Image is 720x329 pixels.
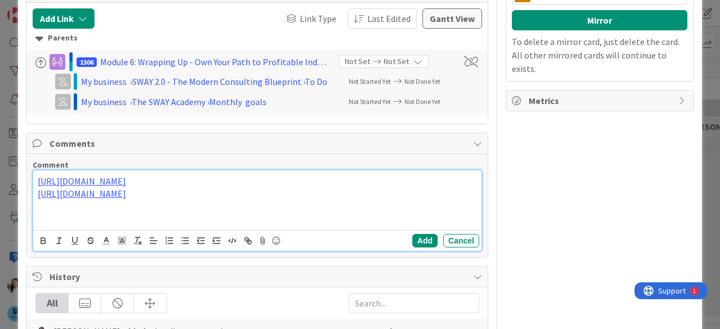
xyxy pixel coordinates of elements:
[49,270,467,283] span: History
[443,234,479,247] button: Cancel
[367,12,411,25] span: Last Edited
[512,35,687,75] p: To delete a mirror card, just delete the card. All other mirrored cards will continue to exists.
[49,137,467,150] span: Comments
[529,94,673,107] span: Metrics
[349,293,479,313] input: Search...
[33,8,94,29] button: Add Link
[412,234,438,247] button: Add
[512,10,687,30] button: Mirror
[76,57,97,67] span: 1306
[81,95,341,109] div: My business › The SWAY Academy › Monthly goals
[35,32,479,44] div: Parents
[36,294,69,313] div: All
[349,77,391,85] span: Not Started Yet
[100,55,330,69] div: Module 6: Wrapping Up - Own Your Path to Profitable Independence [PARENT]
[300,12,336,25] span: Link Type
[24,2,51,15] span: Support
[345,56,370,67] span: Not Set
[422,8,482,29] button: Gantt View
[404,97,440,106] span: Not Done Yet
[404,77,440,85] span: Not Done Yet
[349,97,391,106] span: Not Started Yet
[38,188,126,199] a: [URL][DOMAIN_NAME]
[384,56,409,67] span: Not Set
[58,4,61,13] div: 1
[81,75,341,88] div: My business › SWAY 2.0 - The Modern Consulting Blueprint › To Do
[33,160,69,170] span: Comment
[38,175,126,187] a: [URL][DOMAIN_NAME]
[348,8,417,29] button: Last Edited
